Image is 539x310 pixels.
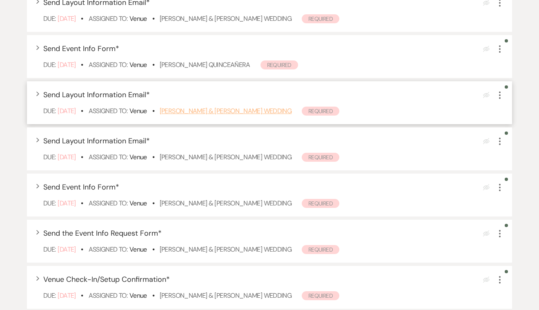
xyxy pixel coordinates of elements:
[43,136,150,146] span: Send Layout Information Email *
[89,199,127,207] span: Assigned To:
[261,60,298,69] span: Required
[89,107,127,115] span: Assigned To:
[43,137,150,145] button: Send Layout Information Email*
[160,245,292,254] a: [PERSON_NAME] & [PERSON_NAME] Wedding
[152,291,154,300] b: •
[58,60,76,69] span: [DATE]
[81,245,83,254] b: •
[152,14,154,23] b: •
[43,153,56,161] span: Due:
[43,182,119,192] span: Send Event Info Form *
[302,291,339,300] span: Required
[152,199,154,207] b: •
[160,153,292,161] a: [PERSON_NAME] & [PERSON_NAME] Wedding
[152,107,154,115] b: •
[89,245,127,254] span: Assigned To:
[129,291,147,300] span: Venue
[43,228,162,238] span: Send the Event Info Request Form *
[152,153,154,161] b: •
[58,291,76,300] span: [DATE]
[43,91,150,98] button: Send Layout Information Email*
[89,60,127,69] span: Assigned To:
[302,245,339,254] span: Required
[129,107,147,115] span: Venue
[43,183,119,191] button: Send Event Info Form*
[43,276,170,283] button: Venue Check-In/Setup Confirmation*
[302,199,339,208] span: Required
[43,291,56,300] span: Due:
[152,245,154,254] b: •
[43,274,170,284] span: Venue Check-In/Setup Confirmation *
[43,230,162,237] button: Send the Event Info Request Form*
[43,199,56,207] span: Due:
[152,60,154,69] b: •
[43,60,56,69] span: Due:
[81,107,83,115] b: •
[58,14,76,23] span: [DATE]
[43,90,150,100] span: Send Layout Information Email *
[43,44,119,54] span: Send Event Info Form *
[89,14,127,23] span: Assigned To:
[58,107,76,115] span: [DATE]
[89,291,127,300] span: Assigned To:
[302,107,339,116] span: Required
[160,14,292,23] a: [PERSON_NAME] & [PERSON_NAME] Wedding
[43,107,56,115] span: Due:
[129,245,147,254] span: Venue
[81,199,83,207] b: •
[81,60,83,69] b: •
[129,199,147,207] span: Venue
[160,199,292,207] a: [PERSON_NAME] & [PERSON_NAME] Wedding
[160,60,250,69] a: [PERSON_NAME] Quinceañera
[58,245,76,254] span: [DATE]
[160,291,292,300] a: [PERSON_NAME] & [PERSON_NAME] Wedding
[43,45,119,52] button: Send Event Info Form*
[129,153,147,161] span: Venue
[81,14,83,23] b: •
[302,14,339,23] span: Required
[129,60,147,69] span: Venue
[58,153,76,161] span: [DATE]
[43,245,56,254] span: Due:
[58,199,76,207] span: [DATE]
[302,153,339,162] span: Required
[129,14,147,23] span: Venue
[89,153,127,161] span: Assigned To:
[160,107,292,115] a: [PERSON_NAME] & [PERSON_NAME] Wedding
[81,153,83,161] b: •
[81,291,83,300] b: •
[43,14,56,23] span: Due:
